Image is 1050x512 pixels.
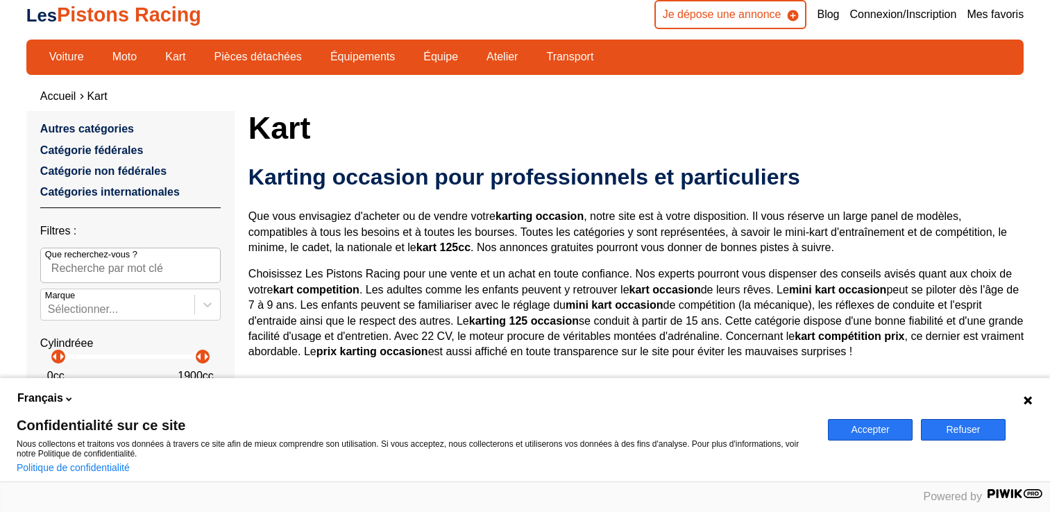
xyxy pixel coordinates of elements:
strong: mini kart occasion [566,299,663,311]
p: arrow_right [53,348,70,365]
strong: kart 125cc [416,241,471,253]
span: Français [17,391,63,406]
a: Moto [103,45,146,69]
strong: kart competition [273,284,359,296]
a: Voiture [40,45,93,69]
p: Filtres : [40,223,221,239]
input: MarqueSélectionner... [48,303,51,316]
a: Équipe [414,45,467,69]
strong: mini kart occasion [789,284,887,296]
p: Cylindréee [40,336,221,351]
a: Pièces détachées [205,45,311,69]
p: arrow_left [46,348,63,365]
strong: kart compétition prix [795,330,904,342]
p: arrow_right [198,348,214,365]
a: LesPistons Racing [26,3,201,26]
button: Accepter [828,419,913,441]
a: Politique de confidentialité [17,462,130,473]
span: Confidentialité sur ce site [17,418,811,432]
h2: Karting occasion pour professionnels et particuliers [248,163,1024,191]
a: Connexion/Inscription [850,7,957,22]
p: 1900 cc [178,368,214,384]
p: Nous collectons et traitons vos données à travers ce site afin de mieux comprendre son utilisatio... [17,439,811,459]
a: Catégories internationales [40,186,180,198]
strong: karting 125 occasion [469,315,579,327]
a: Accueil [40,90,76,102]
p: Marque [45,289,75,302]
h1: Kart [248,111,1024,144]
a: Kart [87,90,107,102]
a: Atelier [477,45,527,69]
input: Que recherchez-vous ? [40,248,221,282]
a: Mes favoris [967,7,1024,22]
a: Blog [817,7,839,22]
strong: prix karting occasion [316,345,428,357]
a: Autres catégories [40,123,134,135]
a: Catégorie non fédérales [40,165,167,177]
a: Équipements [321,45,404,69]
strong: kart occasion [629,284,701,296]
a: Transport [537,45,602,69]
p: Choisissez Les Pistons Racing pour une vente et un achat en toute confiance. Nos experts pourront... [248,266,1024,359]
span: Powered by [924,490,983,502]
button: Refuser [921,419,1006,441]
span: Les [26,6,57,25]
a: Catégorie fédérales [40,144,144,156]
p: Que vous envisagiez d'acheter ou de vendre votre , notre site est à votre disposition. Il vous ré... [248,209,1024,255]
p: 0 cc [47,368,65,384]
strong: karting occasion [496,210,584,222]
p: Que recherchez-vous ? [45,248,137,261]
a: Kart [156,45,194,69]
p: arrow_left [191,348,208,365]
